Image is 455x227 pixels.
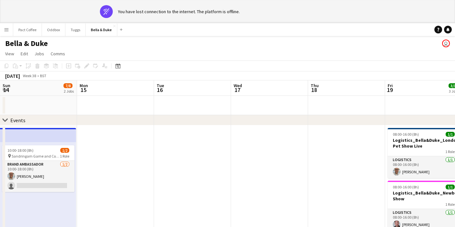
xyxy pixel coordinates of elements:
button: Pact Coffee [13,23,42,36]
a: Jobs [32,50,47,58]
div: Events [10,117,25,123]
span: 1 Role [445,149,455,154]
span: Week 38 [21,73,37,78]
button: Bella & Duke [86,23,117,36]
span: 1/1 [446,185,455,189]
span: 1 Role [445,202,455,207]
div: [DATE] [5,73,20,79]
span: 19 [387,86,393,94]
span: 16 [156,86,164,94]
span: Sun [3,83,10,88]
a: Comms [48,50,68,58]
span: View [5,51,14,57]
span: 1/2 [60,148,69,153]
app-card-role: Brand Ambassador1/210:00-18:00 (8h)[PERSON_NAME] [2,161,74,192]
span: Sandringam Game and Country Fair [12,154,60,159]
span: 14 [2,86,10,94]
span: 08:00-16:00 (8h) [393,132,419,137]
span: Tue [157,83,164,88]
span: Jobs [34,51,44,57]
span: Fri [388,83,393,88]
span: Wed [234,83,242,88]
a: View [3,50,17,58]
a: Edit [18,50,31,58]
span: Thu [311,83,319,88]
span: 18 [310,86,319,94]
span: 10:00-18:00 (8h) [7,148,34,153]
span: 17 [233,86,242,94]
button: Tuggs [65,23,86,36]
app-job-card: 10:00-18:00 (8h)1/2 Sandringam Game and Country Fair1 RoleBrand Ambassador1/210:00-18:00 (8h)[PER... [2,145,74,192]
div: 2 Jobs [64,89,74,94]
div: BST [40,73,46,78]
span: 1 Role [60,154,69,159]
div: You have lost connection to the internet. The platform is offline. [118,9,240,14]
span: Edit [21,51,28,57]
button: Oddbox [42,23,65,36]
span: Comms [51,51,65,57]
span: 15 [79,86,88,94]
span: Mon [80,83,88,88]
span: 08:00-16:00 (8h) [393,185,419,189]
h1: Bella & Duke [5,39,48,48]
span: 1/1 [446,132,455,137]
span: 7/8 [63,83,73,88]
app-user-avatar: Chubby Bear [442,40,450,47]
